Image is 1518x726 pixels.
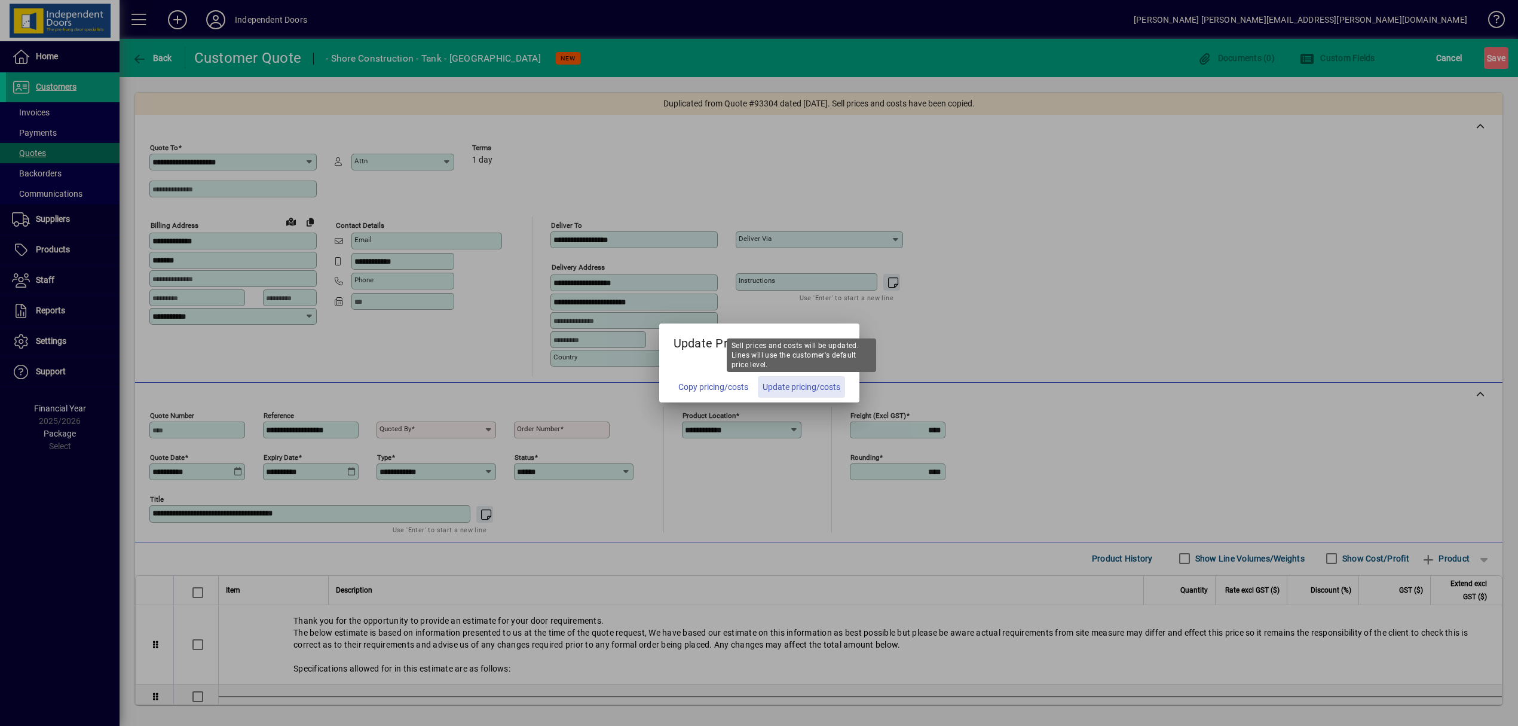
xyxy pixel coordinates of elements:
span: Copy pricing/costs [678,381,748,393]
button: Update pricing/costs [758,376,845,398]
span: Update pricing/costs [763,381,840,393]
button: Copy pricing/costs [674,376,753,398]
div: Sell prices and costs will be updated. Lines will use the customer's default price level. [727,338,876,372]
h5: Update Pricing? [659,324,859,358]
